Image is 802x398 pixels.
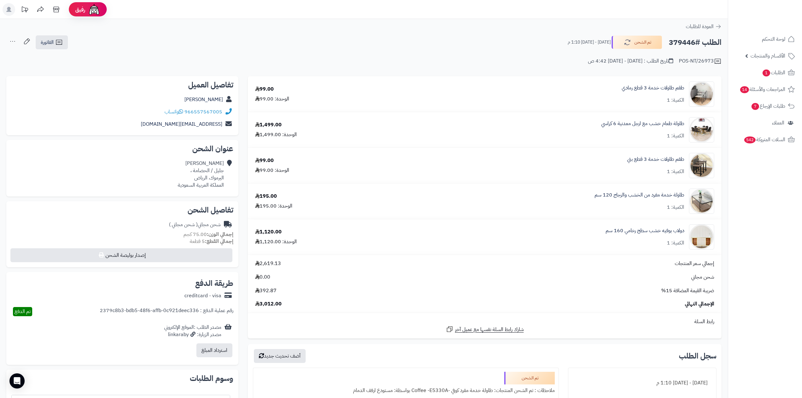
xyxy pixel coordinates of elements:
[685,300,714,308] span: الإجمالي النهائي
[255,238,297,245] div: الوحدة: 1,120.00
[740,86,749,93] span: 14
[744,135,785,144] span: السلات المتروكة
[164,324,221,338] div: مصدر الطلب :الموقع الإلكتروني
[250,318,719,325] div: رابط السلة
[88,3,100,16] img: ai-face.png
[689,153,714,178] img: 1750159787-1-90x90.jpg
[732,132,798,147] a: السلات المتروكة542
[255,131,297,138] div: الوحدة: 1,499.00
[184,292,221,299] div: creditcard - visa
[739,85,785,94] span: المراجعات والأسئلة
[207,231,233,238] strong: إجمالي الوزن:
[751,102,785,111] span: طلبات الإرجاع
[686,23,721,30] a: العودة للطلبات
[196,343,232,357] button: استرداد المبلغ
[612,36,662,49] button: تم الشحن
[169,221,221,228] div: شحن مجاني
[11,206,233,214] h2: تفاصيل الشحن
[667,132,684,140] div: الكمية: 1
[205,238,233,245] strong: إجمالي القطع:
[15,308,31,315] span: تم الدفع
[75,6,85,13] span: رفيق
[254,349,306,363] button: أضف تحديث جديد
[255,95,289,103] div: الوحدة: 99.00
[627,156,684,163] a: طقم طاولات خدمة 3 قطع بني
[689,81,714,107] img: 1756025072-220602020392-90x90.jpg
[751,51,785,60] span: الأقسام والمنتجات
[165,108,183,116] a: واتساب
[255,274,270,281] span: 0.00
[686,23,714,30] span: العودة للطلبات
[17,3,33,17] a: تحديثات المنصة
[679,352,716,360] h3: سجل الطلب
[763,69,770,76] span: 1
[601,120,684,127] a: طاولة طعام خشب مع ارجل معدنية 6 كراسي
[744,136,756,143] span: 542
[9,373,25,389] div: Open Intercom Messenger
[190,238,233,245] small: 5 قطعة
[689,189,714,214] img: 1751785797-1-90x90.jpg
[732,65,798,80] a: الطلبات1
[11,145,233,153] h2: عنوان الشحن
[255,287,277,294] span: 392.87
[446,325,524,333] a: شارك رابط السلة نفسها مع عميل آخر
[669,36,721,49] h2: الطلب #379446
[667,168,684,175] div: الكمية: 1
[772,118,784,127] span: العملاء
[588,57,673,65] div: تاريخ الطلب : [DATE] - [DATE] 4:42 ص
[675,260,714,267] span: إجمالي سعر المنتجات
[691,274,714,281] span: شحن مجاني
[667,204,684,211] div: الكمية: 1
[11,375,233,382] h2: وسوم الطلبات
[164,331,221,338] div: مصدر الزيارة: linkaraby
[141,120,222,128] a: [EMAIL_ADDRESS][DOMAIN_NAME]
[732,32,798,47] a: لوحة التحكم
[255,121,282,129] div: 1,499.00
[255,193,277,200] div: 195.00
[169,221,198,228] span: ( شحن مجاني )
[255,157,274,164] div: 99.00
[732,115,798,130] a: العملاء
[10,248,232,262] button: إصدار بوليصة الشحن
[751,103,759,110] span: 7
[762,35,785,44] span: لوحة التحكم
[595,191,684,199] a: طاولة خدمة مفرد من الخشب والزجاج 120 سم
[100,307,233,316] div: رقم عملية الدفع : 2379c8b3-bdb5-48f6-affb-0c921deec336
[255,167,289,174] div: الوحدة: 99.00
[679,57,721,65] div: POS-NT/26973
[689,224,714,250] img: 1758371279-1-90x90.jpg
[622,84,684,92] a: طقم طاولات خدمة 3 قطع رمادي
[255,86,274,93] div: 99.00
[36,35,68,49] a: الفاتورة
[41,39,54,46] span: الفاتورة
[762,68,785,77] span: الطلبات
[504,372,555,384] div: تم الشحن
[184,108,222,116] a: 966557567005
[572,377,712,389] div: [DATE] - [DATE] 1:10 م
[11,81,233,89] h2: تفاصيل العميل
[732,82,798,97] a: المراجعات والأسئلة14
[759,17,796,30] img: logo-2.png
[195,280,233,287] h2: طريقة الدفع
[732,99,798,114] a: طلبات الإرجاع7
[661,287,714,294] span: ضريبة القيمة المضافة 15%
[178,160,224,189] div: [PERSON_NAME] جليل / الحصامة ، اليرموك، الرياض المملكة العربية السعودية
[568,39,611,45] small: [DATE] - [DATE] 1:10 م
[606,227,684,234] a: دولاب بوفيه خشب سطح رخامي 160 سم
[455,326,524,333] span: شارك رابط السلة نفسها مع عميل آخر
[667,239,684,247] div: الكمية: 1
[689,117,714,142] img: 1743578222-1-90x90.jpg
[667,97,684,104] div: الكمية: 1
[255,228,282,236] div: 1,120.00
[255,300,282,308] span: 3,012.00
[184,96,223,103] a: [PERSON_NAME]
[183,231,233,238] small: 75.00 كجم
[257,384,555,397] div: ملاحظات : تم الشحن المنتجات: طاولة خدمة مفرد كوفي -Coffee -E5330A بواسطة: مستودع ارفف الدمام
[255,202,292,210] div: الوحدة: 195.00
[255,260,281,267] span: 2,619.13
